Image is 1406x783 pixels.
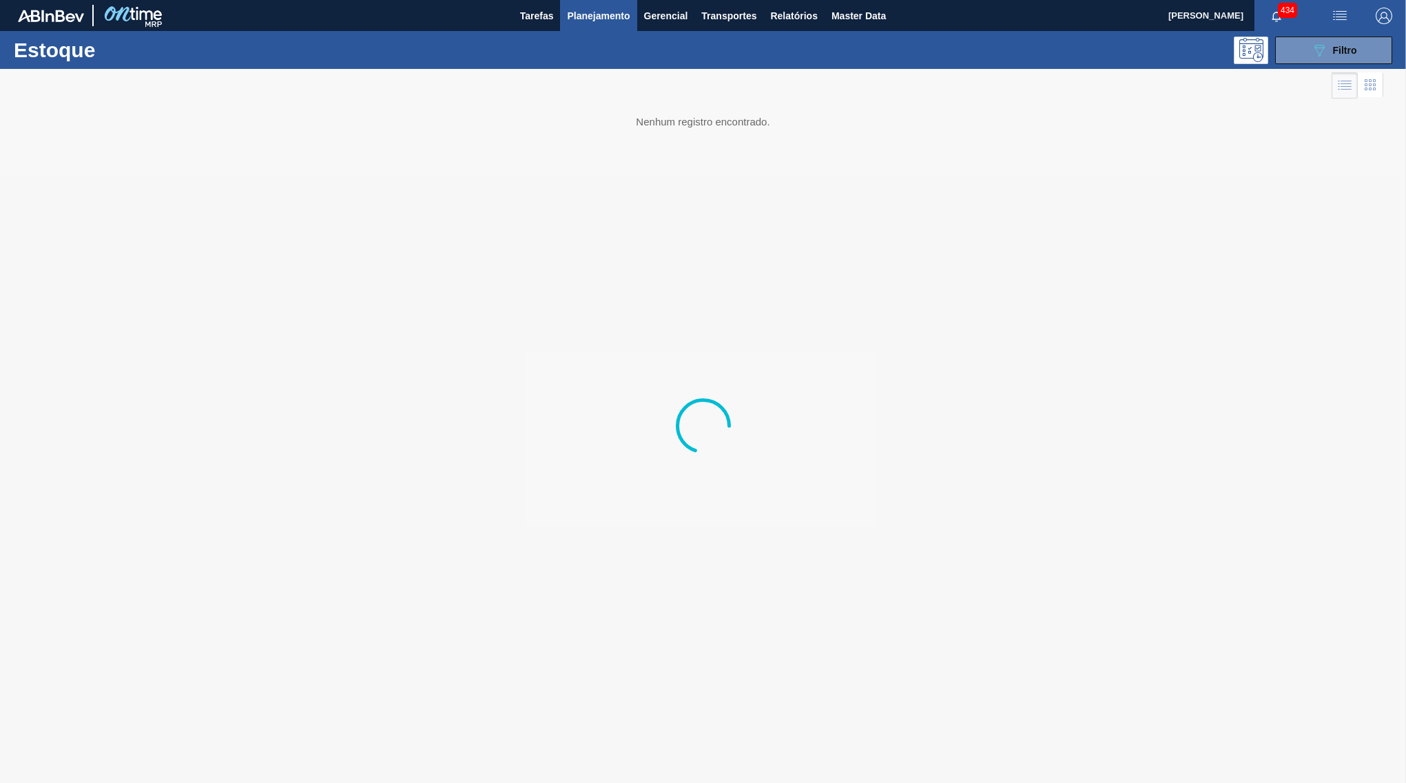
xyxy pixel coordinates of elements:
[1376,8,1392,24] img: Logout
[14,42,222,58] h1: Estoque
[1278,3,1297,18] span: 434
[1254,6,1299,26] button: Notificações
[701,8,756,24] span: Transportes
[567,8,630,24] span: Planejamento
[770,8,817,24] span: Relatórios
[1332,8,1348,24] img: userActions
[1234,37,1268,64] div: Pogramando: nenhum usuário selecionado
[1333,45,1357,56] span: Filtro
[520,8,554,24] span: Tarefas
[1275,37,1392,64] button: Filtro
[831,8,886,24] span: Master Data
[644,8,688,24] span: Gerencial
[18,10,84,22] img: TNhmsLtSVTkK8tSr43FrP2fwEKptu5GPRR3wAAAABJRU5ErkJggg==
